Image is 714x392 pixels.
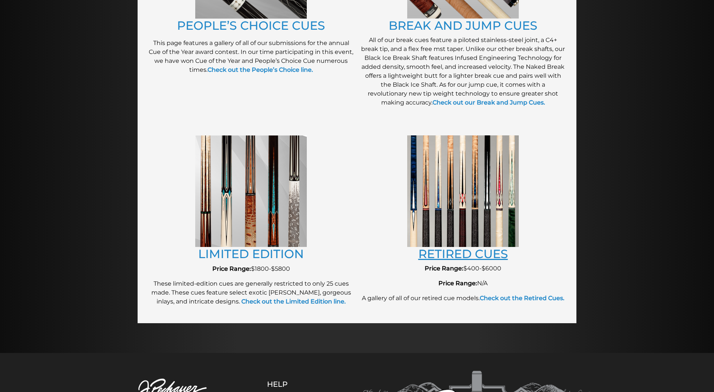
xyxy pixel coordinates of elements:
p: These limited-edition cues are generally restricted to only 25 cues made. These cues feature sele... [149,279,353,306]
p: $1800-$5800 [149,264,353,273]
a: PEOPLE’S CHOICE CUES [177,18,325,33]
h5: Help [267,380,325,389]
a: BREAK AND JUMP CUES [389,18,537,33]
p: N/A [361,279,565,288]
p: This page features a gallery of all of our submissions for the annual Cue of the Year award conte... [149,39,353,74]
p: $400-$6000 [361,264,565,273]
strong: Price Range: [212,265,251,272]
p: All of our break cues feature a piloted stainless-steel joint, a C4+ break tip, and a flex free m... [361,36,565,107]
a: Check out the Retired Cues. [480,295,565,302]
a: Check out our Break and Jump Cues. [432,99,545,106]
strong: Price Range: [425,265,463,272]
a: LIMITED EDITION [198,247,304,261]
a: Check out the Limited Edition line. [240,298,346,305]
strong: Check out the Limited Edition line. [241,298,346,305]
a: RETIRED CUES [418,247,508,261]
a: Check out the People’s Choice line. [208,66,313,73]
p: A gallery of all of our retired cue models. [361,294,565,303]
strong: Price Range: [438,280,477,287]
